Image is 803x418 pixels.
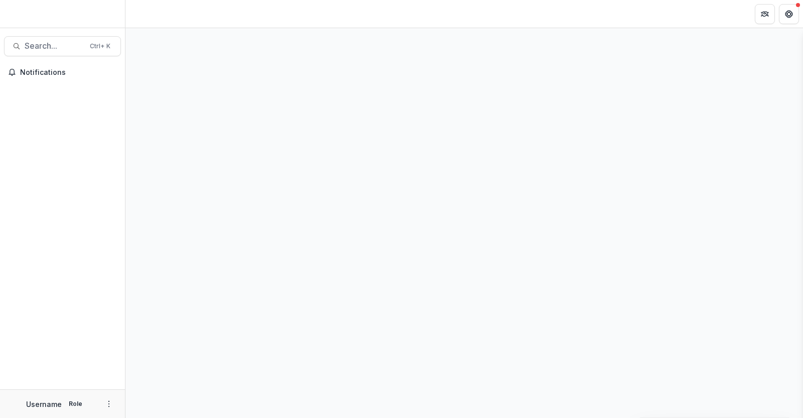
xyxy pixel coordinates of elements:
[20,68,117,77] span: Notifications
[4,64,121,80] button: Notifications
[26,399,62,409] p: Username
[88,41,112,52] div: Ctrl + K
[103,398,115,410] button: More
[4,36,121,56] button: Search...
[25,41,84,51] span: Search...
[66,399,85,408] p: Role
[779,4,799,24] button: Get Help
[755,4,775,24] button: Partners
